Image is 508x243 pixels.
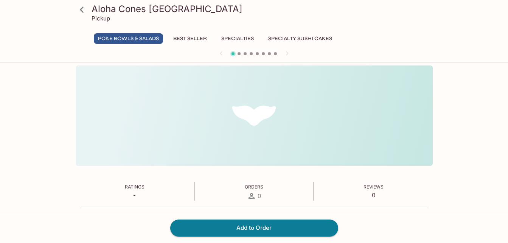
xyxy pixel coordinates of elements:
p: Pickup [92,15,110,22]
button: Specialty Sushi Cakes [264,33,336,44]
p: 0 [364,192,384,199]
span: 0 [258,192,261,199]
button: Best Seller [169,33,211,44]
span: Ratings [125,184,144,190]
button: Add to Order [170,220,338,236]
button: Poke Bowls & Salads [94,33,163,44]
span: Reviews [364,184,384,190]
span: Orders [245,184,263,190]
h3: Aloha Cones [GEOGRAPHIC_DATA] [92,3,430,15]
button: Specialties [217,33,258,44]
p: - [125,192,144,199]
